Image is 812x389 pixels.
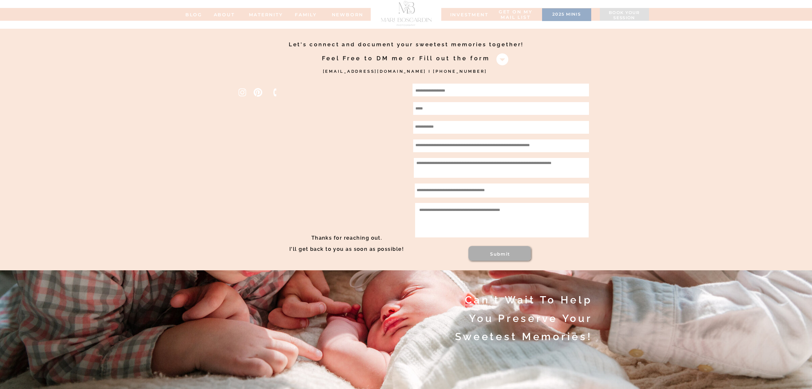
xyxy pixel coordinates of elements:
a: 2025 minis [545,12,588,18]
h2: Feel Free to DM me or Fill out the form [302,52,511,71]
a: Get on my MAIL list [498,9,534,20]
a: Book your session [603,10,646,21]
a: BLOG [181,12,207,17]
a: [EMAIL_ADDRESS][DOMAIN_NAME] I [PHONE_NUMBER] [323,67,490,86]
a: NEWBORN [330,12,366,17]
a: Submit [469,251,532,256]
h2: Thanks for reaching out. I'll get back to you as soon as possible! [287,232,406,270]
a: ABOUT [207,12,242,17]
h2: Let's connect and document your sweetest memories together! [218,39,595,48]
a: MATERNITY [249,12,274,17]
a: INVESTMENT [450,12,482,17]
a: Can't wait to help you preserve your sweetest memories! [451,291,592,312]
a: FAMILy [293,12,319,17]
